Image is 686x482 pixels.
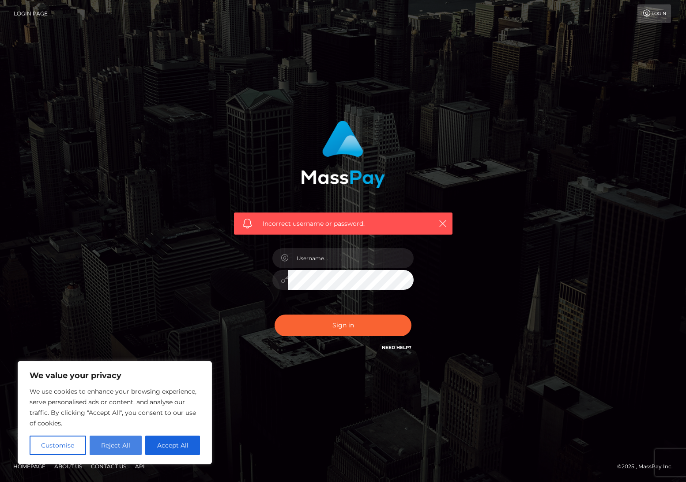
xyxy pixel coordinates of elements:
span: Incorrect username or password. [263,219,424,228]
a: Login [637,4,671,23]
button: Customise [30,436,86,455]
a: Need Help? [382,345,411,350]
a: Login Page [14,4,48,23]
img: MassPay Login [301,121,385,188]
a: Homepage [10,459,49,473]
button: Accept All [145,436,200,455]
div: We value your privacy [18,361,212,464]
a: API [132,459,148,473]
div: © 2025 , MassPay Inc. [617,462,679,471]
button: Sign in [275,315,411,336]
a: Contact Us [87,459,130,473]
p: We use cookies to enhance your browsing experience, serve personalised ads or content, and analys... [30,386,200,429]
p: We value your privacy [30,370,200,381]
input: Username... [288,248,414,268]
button: Reject All [90,436,142,455]
a: About Us [51,459,86,473]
